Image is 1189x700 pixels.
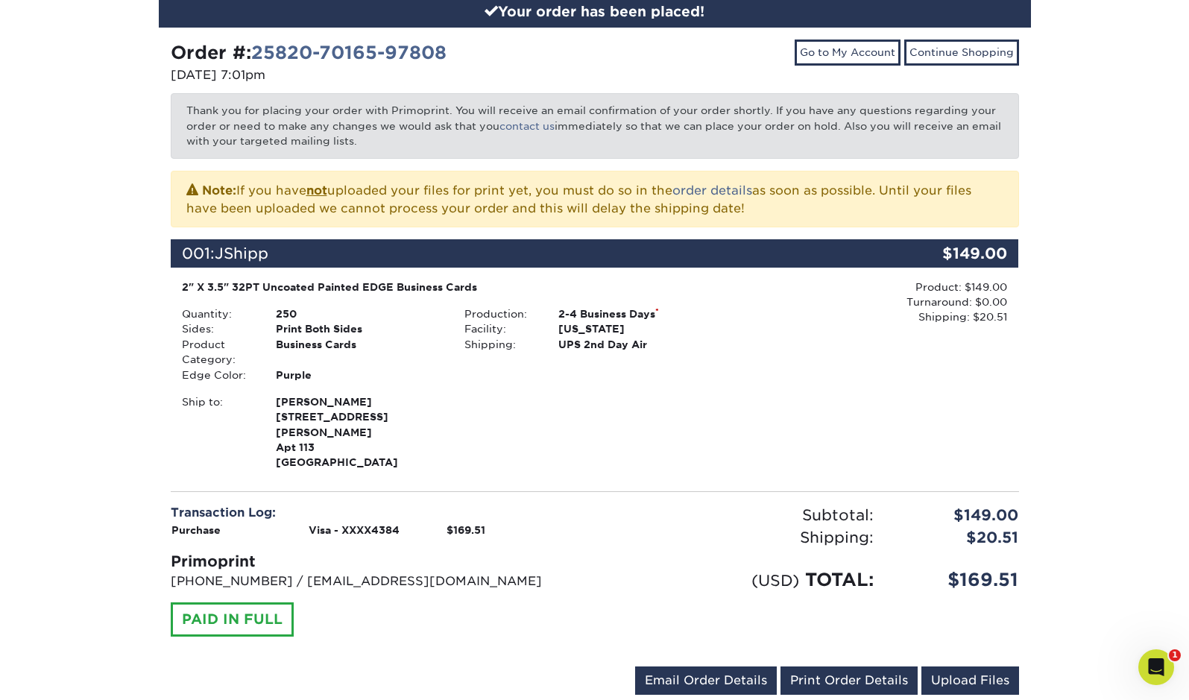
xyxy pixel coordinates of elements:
[171,321,265,336] div: Sides:
[547,337,736,352] div: UPS 2nd Day Air
[265,337,453,368] div: Business Cards
[171,42,447,63] strong: Order #:
[202,183,236,198] strong: Note:
[453,321,547,336] div: Facility:
[635,666,777,695] a: Email Order Details
[1138,649,1174,685] iframe: Intercom live chat
[904,40,1019,65] a: Continue Shopping
[171,306,265,321] div: Quantity:
[547,321,736,336] div: [US_STATE]
[877,239,1019,268] div: $149.00
[171,394,265,470] div: Ship to:
[453,337,547,352] div: Shipping:
[885,526,1030,549] div: $20.51
[1066,660,1189,700] iframe: Google Customer Reviews
[276,394,442,409] span: [PERSON_NAME]
[171,602,294,637] div: PAID IN FULL
[171,550,584,573] div: Primoprint
[186,180,1003,218] p: If you have uploaded your files for print yet, you must do so in the as soon as possible. Until y...
[276,394,442,469] strong: [GEOGRAPHIC_DATA]
[171,66,584,84] p: [DATE] 7:01pm
[1169,649,1181,661] span: 1
[171,93,1019,158] p: Thank you for placing your order with Primoprint. You will receive an email confirmation of your ...
[265,368,453,382] div: Purple
[447,524,485,536] strong: $169.51
[306,183,327,198] b: not
[251,42,447,63] a: 25820-70165-97808
[921,666,1019,695] a: Upload Files
[885,504,1030,526] div: $149.00
[780,666,918,695] a: Print Order Details
[265,321,453,336] div: Print Both Sides
[276,440,442,455] span: Apt 113
[595,526,885,549] div: Shipping:
[309,524,400,536] strong: Visa - XXXX4384
[171,504,584,522] div: Transaction Log:
[171,337,265,368] div: Product Category:
[795,40,901,65] a: Go to My Account
[595,504,885,526] div: Subtotal:
[182,280,725,294] div: 2" X 3.5" 32PT Uncoated Painted EDGE Business Cards
[171,573,584,590] p: [PHONE_NUMBER] / [EMAIL_ADDRESS][DOMAIN_NAME]
[547,306,736,321] div: 2-4 Business Days
[751,571,799,590] small: (USD)
[672,183,752,198] a: order details
[499,120,555,132] a: contact us
[215,245,268,262] span: JShipp
[885,567,1030,593] div: $169.51
[171,524,221,536] strong: Purchase
[805,569,874,590] span: TOTAL:
[453,306,547,321] div: Production:
[171,239,877,268] div: 001:
[265,306,453,321] div: 250
[276,409,442,440] span: [STREET_ADDRESS][PERSON_NAME]
[736,280,1007,325] div: Product: $149.00 Turnaround: $0.00 Shipping: $20.51
[171,368,265,382] div: Edge Color:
